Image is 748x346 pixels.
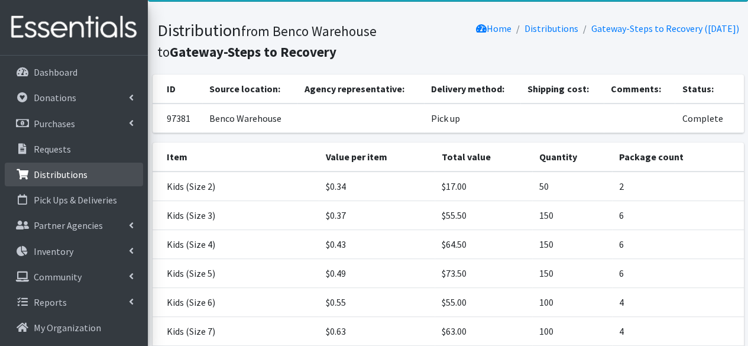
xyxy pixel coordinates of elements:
[5,137,143,161] a: Requests
[34,143,71,155] p: Requests
[591,22,739,34] a: Gateway-Steps to Recovery ([DATE])
[319,230,435,259] td: $0.43
[202,75,298,104] th: Source location:
[153,143,319,172] th: Item
[319,172,435,201] td: $0.34
[612,288,744,317] td: 4
[34,169,88,180] p: Distributions
[297,75,423,104] th: Agency representative:
[532,143,612,172] th: Quantity
[435,317,532,346] td: $63.00
[5,214,143,237] a: Partner Agencies
[612,201,744,230] td: 6
[612,259,744,288] td: 6
[5,8,143,47] img: HumanEssentials
[170,43,336,60] b: Gateway-Steps to Recovery
[520,75,603,104] th: Shipping cost:
[675,104,743,133] td: Complete
[435,143,532,172] th: Total value
[5,240,143,263] a: Inventory
[435,172,532,201] td: $17.00
[5,265,143,289] a: Community
[34,322,101,334] p: My Organization
[34,245,73,257] p: Inventory
[202,104,298,133] td: Benco Warehouse
[34,219,103,231] p: Partner Agencies
[532,230,612,259] td: 150
[153,230,319,259] td: Kids (Size 4)
[319,201,435,230] td: $0.37
[153,317,319,346] td: Kids (Size 7)
[5,60,143,84] a: Dashboard
[34,271,82,283] p: Community
[34,194,117,206] p: Pick Ups & Deliveries
[604,75,675,104] th: Comments:
[34,66,77,78] p: Dashboard
[319,143,435,172] th: Value per item
[319,288,435,317] td: $0.55
[153,259,319,288] td: Kids (Size 5)
[612,172,744,201] td: 2
[34,296,67,308] p: Reports
[435,201,532,230] td: $55.50
[675,75,743,104] th: Status:
[424,104,521,133] td: Pick up
[153,75,202,104] th: ID
[612,143,744,172] th: Package count
[34,92,76,104] p: Donations
[612,230,744,259] td: 6
[524,22,578,34] a: Distributions
[5,188,143,212] a: Pick Ups & Deliveries
[153,288,319,317] td: Kids (Size 6)
[424,75,521,104] th: Delivery method:
[476,22,511,34] a: Home
[319,317,435,346] td: $0.63
[532,259,612,288] td: 150
[153,104,202,133] td: 97381
[5,316,143,339] a: My Organization
[435,230,532,259] td: $64.50
[532,288,612,317] td: 100
[532,317,612,346] td: 100
[532,201,612,230] td: 150
[34,118,75,130] p: Purchases
[157,22,377,60] small: from Benco Warehouse to
[435,288,532,317] td: $55.00
[153,201,319,230] td: Kids (Size 3)
[153,172,319,201] td: Kids (Size 2)
[5,86,143,109] a: Donations
[157,20,444,61] h1: Distribution
[612,317,744,346] td: 4
[5,163,143,186] a: Distributions
[532,172,612,201] td: 50
[435,259,532,288] td: $73.50
[319,259,435,288] td: $0.49
[5,290,143,314] a: Reports
[5,112,143,135] a: Purchases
